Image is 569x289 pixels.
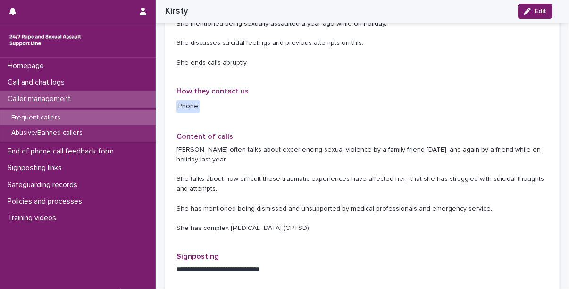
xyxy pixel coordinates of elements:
p: Caller management [4,94,78,103]
span: Content of calls [176,133,233,140]
span: How they contact us [176,87,249,95]
span: Edit [535,8,546,15]
p: Signposting links [4,163,69,172]
p: End of phone call feedback form [4,147,121,156]
p: Safeguarding records [4,180,85,189]
p: Call and chat logs [4,78,72,87]
span: Signposting [176,253,219,260]
button: Edit [518,4,552,19]
p: Homepage [4,61,51,70]
p: Frequent callers [4,114,68,122]
p: [PERSON_NAME] often talks about experiencing sexual violence by a family friend [DATE], and again... [176,145,548,233]
h2: Kirsty [165,6,188,17]
img: rhQMoQhaT3yELyF149Cw [8,31,83,50]
p: Training videos [4,213,64,222]
div: Phone [176,100,200,113]
p: Abusive/Banned callers [4,129,90,137]
p: Policies and processes [4,197,90,206]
